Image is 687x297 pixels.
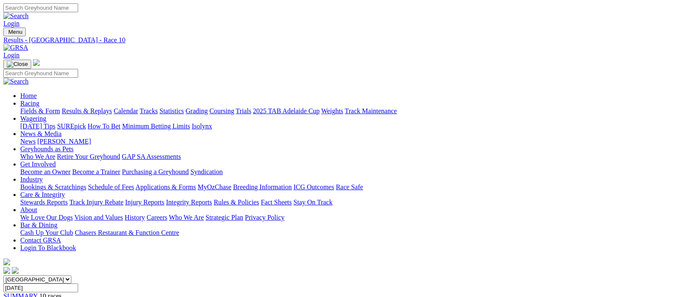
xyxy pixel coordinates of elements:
a: Calendar [114,107,138,114]
input: Search [3,3,78,12]
a: Track Maintenance [345,107,397,114]
div: Bar & Dining [20,229,675,237]
a: Who We Are [20,153,55,160]
a: Minimum Betting Limits [122,123,190,130]
a: Chasers Restaurant & Function Centre [75,229,179,236]
a: Rules & Policies [214,199,259,206]
input: Search [3,69,78,78]
a: Schedule of Fees [88,183,134,191]
a: About [20,206,37,213]
a: Get Involved [20,161,56,168]
a: Retire Your Greyhound [57,153,120,160]
div: News & Media [20,138,675,145]
div: Greyhounds as Pets [20,153,675,161]
div: Industry [20,183,675,191]
button: Toggle navigation [3,60,31,69]
a: Wagering [20,115,46,122]
a: Become a Trainer [72,168,120,175]
img: logo-grsa-white.png [3,259,10,265]
a: Privacy Policy [245,214,285,221]
a: Fields & Form [20,107,60,114]
a: Home [20,92,37,99]
a: GAP SA Assessments [122,153,181,160]
a: Greyhounds as Pets [20,145,73,153]
a: Cash Up Your Club [20,229,73,236]
div: Wagering [20,123,675,130]
a: Stewards Reports [20,199,68,206]
a: Race Safe [336,183,363,191]
a: Results - [GEOGRAPHIC_DATA] - Race 10 [3,36,675,44]
a: Login [3,20,19,27]
a: News & Media [20,130,62,137]
a: Tracks [140,107,158,114]
button: Toggle navigation [3,27,26,36]
a: SUREpick [57,123,86,130]
img: logo-grsa-white.png [33,59,40,66]
img: twitter.svg [12,267,19,274]
a: We Love Our Dogs [20,214,73,221]
a: Bookings & Scratchings [20,183,86,191]
a: Isolynx [192,123,212,130]
a: ICG Outcomes [293,183,334,191]
a: Purchasing a Greyhound [122,168,189,175]
a: 2025 TAB Adelaide Cup [253,107,320,114]
a: Fact Sheets [261,199,292,206]
a: Careers [147,214,167,221]
a: Bar & Dining [20,221,57,229]
a: Trials [236,107,251,114]
img: Search [3,12,29,20]
a: Track Injury Rebate [69,199,123,206]
a: Breeding Information [233,183,292,191]
a: Login [3,52,19,59]
a: Weights [321,107,343,114]
img: facebook.svg [3,267,10,274]
div: Get Involved [20,168,675,176]
div: Racing [20,107,675,115]
a: [PERSON_NAME] [37,138,91,145]
div: About [20,214,675,221]
a: How To Bet [88,123,121,130]
input: Select date [3,283,78,292]
a: Racing [20,100,39,107]
a: Become an Owner [20,168,71,175]
div: Care & Integrity [20,199,675,206]
a: Results & Replays [62,107,112,114]
span: Menu [8,29,22,35]
img: Search [3,78,29,85]
a: Contact GRSA [20,237,61,244]
a: Injury Reports [125,199,164,206]
a: Stay On Track [293,199,332,206]
a: Care & Integrity [20,191,65,198]
a: News [20,138,35,145]
a: Coursing [209,107,234,114]
img: Close [7,61,28,68]
a: Statistics [160,107,184,114]
img: GRSA [3,44,28,52]
a: Vision and Values [74,214,123,221]
a: Strategic Plan [206,214,243,221]
a: [DATE] Tips [20,123,55,130]
a: History [125,214,145,221]
a: Login To Blackbook [20,244,76,251]
a: Syndication [190,168,223,175]
a: Industry [20,176,43,183]
a: Applications & Forms [136,183,196,191]
a: Grading [186,107,208,114]
a: Who We Are [169,214,204,221]
a: Integrity Reports [166,199,212,206]
a: MyOzChase [198,183,231,191]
